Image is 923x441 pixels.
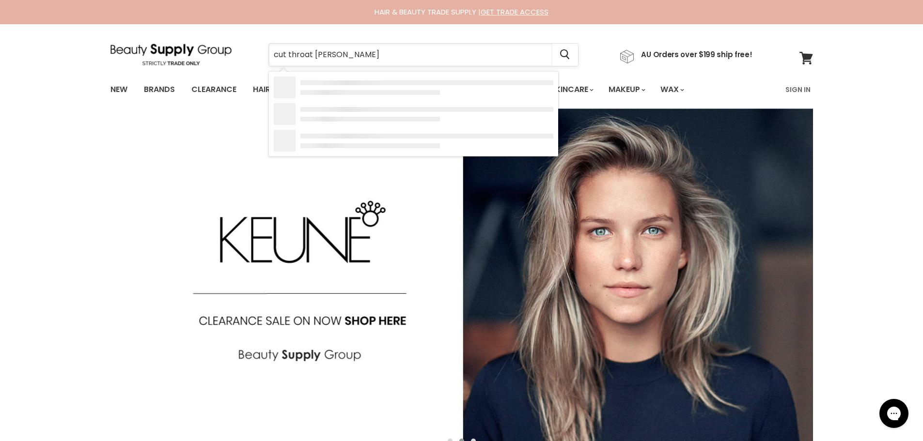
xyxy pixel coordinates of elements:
[552,44,578,66] button: Search
[543,79,599,100] a: Skincare
[875,395,913,431] iframe: Gorgias live chat messenger
[137,79,182,100] a: Brands
[268,43,579,66] form: Product
[184,79,244,100] a: Clearance
[98,7,825,17] div: HAIR & BEAUTY TRADE SUPPLY |
[103,76,736,104] ul: Main menu
[780,79,816,100] a: Sign In
[98,76,825,104] nav: Main
[246,79,302,100] a: Haircare
[481,7,548,17] a: GET TRADE ACCESS
[653,79,690,100] a: Wax
[601,79,651,100] a: Makeup
[103,79,135,100] a: New
[269,44,552,66] input: Search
